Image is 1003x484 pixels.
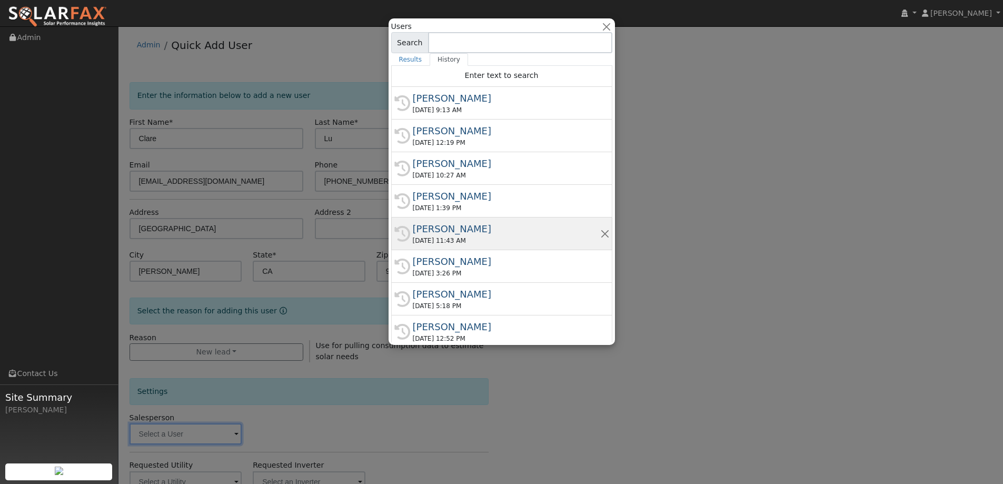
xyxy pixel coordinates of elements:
[413,203,600,213] div: [DATE] 1:39 PM
[394,161,410,176] i: History
[413,156,600,171] div: [PERSON_NAME]
[600,228,610,239] button: Remove this history
[413,171,600,180] div: [DATE] 10:27 AM
[413,222,600,236] div: [PERSON_NAME]
[394,291,410,307] i: History
[391,21,412,32] span: Users
[430,53,468,66] a: History
[413,287,600,301] div: [PERSON_NAME]
[413,334,600,343] div: [DATE] 12:52 PM
[413,91,600,105] div: [PERSON_NAME]
[413,269,600,278] div: [DATE] 3:26 PM
[391,32,429,53] span: Search
[394,226,410,242] i: History
[413,320,600,334] div: [PERSON_NAME]
[413,138,600,147] div: [DATE] 12:19 PM
[413,301,600,311] div: [DATE] 5:18 PM
[8,6,107,28] img: SolarFax
[394,128,410,144] i: History
[394,95,410,111] i: History
[55,467,63,475] img: retrieve
[5,390,113,404] span: Site Summary
[413,189,600,203] div: [PERSON_NAME]
[413,105,600,115] div: [DATE] 9:13 AM
[5,404,113,416] div: [PERSON_NAME]
[465,71,539,80] span: Enter text to search
[413,236,600,245] div: [DATE] 11:43 AM
[394,259,410,274] i: History
[391,53,430,66] a: Results
[413,254,600,269] div: [PERSON_NAME]
[394,193,410,209] i: History
[930,9,992,17] span: [PERSON_NAME]
[413,124,600,138] div: [PERSON_NAME]
[394,324,410,340] i: History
